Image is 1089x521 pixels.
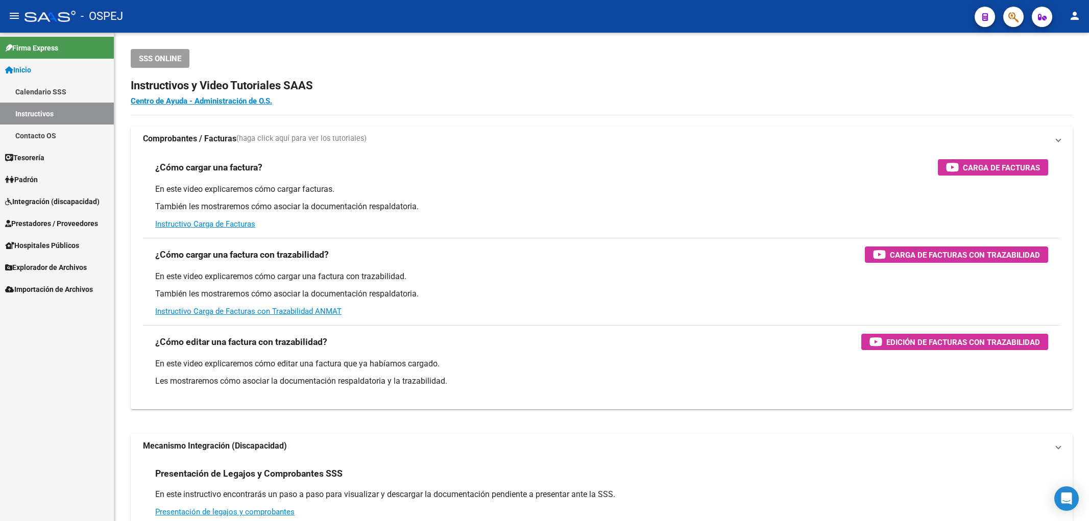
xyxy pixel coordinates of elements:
[81,5,123,28] span: - OSPEJ
[155,271,1048,282] p: En este video explicaremos cómo cargar una factura con trazabilidad.
[5,64,31,76] span: Inicio
[131,76,1073,95] h2: Instructivos y Video Tutoriales SAAS
[5,42,58,54] span: Firma Express
[155,219,255,229] a: Instructivo Carga de Facturas
[155,358,1048,369] p: En este video explicaremos cómo editar una factura que ya habíamos cargado.
[143,440,287,452] strong: Mecanismo Integración (Discapacidad)
[5,284,93,295] span: Importación de Archivos
[5,218,98,229] span: Prestadores / Proveedores
[5,262,87,273] span: Explorador de Archivos
[886,336,1040,349] span: Edición de Facturas con Trazabilidad
[1069,10,1081,22] mat-icon: person
[5,174,38,185] span: Padrón
[131,434,1073,458] mat-expansion-panel-header: Mecanismo Integración (Discapacidad)
[865,246,1048,263] button: Carga de Facturas con Trazabilidad
[155,507,295,516] a: Presentación de legajos y comprobantes
[155,288,1048,300] p: También les mostraremos cómo asociar la documentación respaldatoria.
[5,152,44,163] span: Tesorería
[155,201,1048,212] p: También les mostraremos cómo asociar la documentación respaldatoria.
[155,335,327,349] h3: ¿Cómo editar una factura con trazabilidad?
[5,240,79,251] span: Hospitales Públicos
[131,96,272,106] a: Centro de Ayuda - Administración de O.S.
[155,160,262,175] h3: ¿Cómo cargar una factura?
[236,133,367,144] span: (haga click aquí para ver los tutoriales)
[155,307,342,316] a: Instructivo Carga de Facturas con Trazabilidad ANMAT
[131,151,1073,409] div: Comprobantes / Facturas(haga click aquí para ver los tutoriales)
[8,10,20,22] mat-icon: menu
[861,334,1048,350] button: Edición de Facturas con Trazabilidad
[143,133,236,144] strong: Comprobantes / Facturas
[155,489,1048,500] p: En este instructivo encontrarás un paso a paso para visualizar y descargar la documentación pendi...
[938,159,1048,176] button: Carga de Facturas
[155,184,1048,195] p: En este video explicaremos cómo cargar facturas.
[963,161,1040,174] span: Carga de Facturas
[155,376,1048,387] p: Les mostraremos cómo asociar la documentación respaldatoria y la trazabilidad.
[5,196,100,207] span: Integración (discapacidad)
[155,466,343,481] h3: Presentación de Legajos y Comprobantes SSS
[131,127,1073,151] mat-expansion-panel-header: Comprobantes / Facturas(haga click aquí para ver los tutoriales)
[139,54,181,63] span: SSS ONLINE
[1054,486,1079,511] div: Open Intercom Messenger
[890,249,1040,261] span: Carga de Facturas con Trazabilidad
[131,49,189,68] button: SSS ONLINE
[155,247,329,262] h3: ¿Cómo cargar una factura con trazabilidad?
